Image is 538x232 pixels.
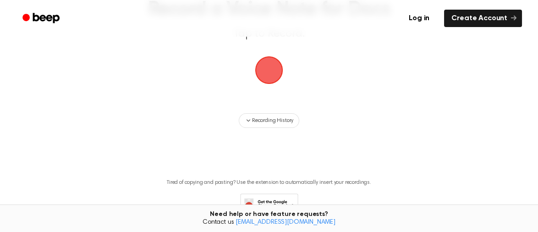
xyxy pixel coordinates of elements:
[5,219,533,227] span: Contact us
[444,10,522,27] a: Create Account
[255,56,283,84] img: Beep Logo
[252,116,293,125] span: Recording History
[239,113,299,128] button: Recording History
[167,179,371,186] p: Tired of copying and pasting? Use the extension to automatically insert your recordings.
[16,10,68,28] a: Beep
[400,8,439,29] a: Log in
[236,219,335,226] a: [EMAIL_ADDRESS][DOMAIN_NAME]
